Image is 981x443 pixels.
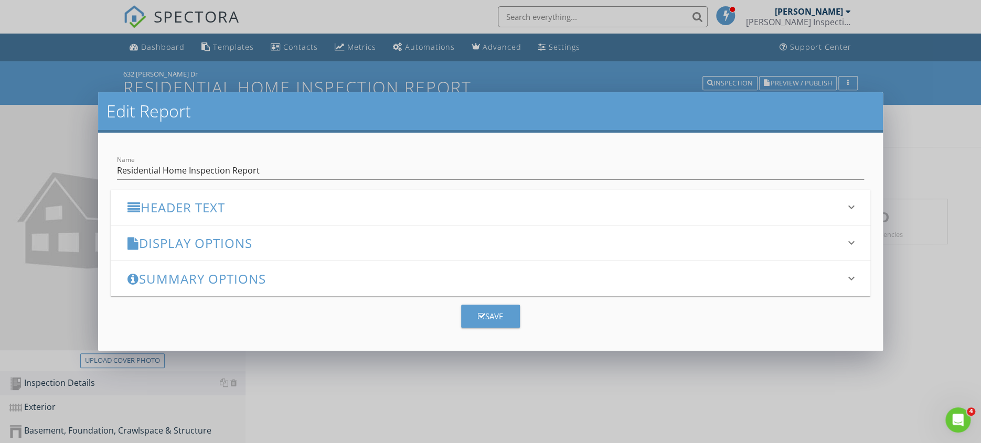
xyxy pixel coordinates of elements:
h3: Summary Options [127,272,841,286]
div: Save [478,310,503,322]
button: Save [461,305,520,328]
input: Name [117,162,864,179]
i: keyboard_arrow_down [845,272,858,285]
i: keyboard_arrow_down [845,201,858,213]
span: 4 [967,407,975,416]
h2: Edit Report [106,101,875,122]
h3: Header Text [127,200,841,214]
h3: Display Options [127,236,841,250]
iframe: Intercom live chat [945,407,971,433]
i: keyboard_arrow_down [845,236,858,249]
